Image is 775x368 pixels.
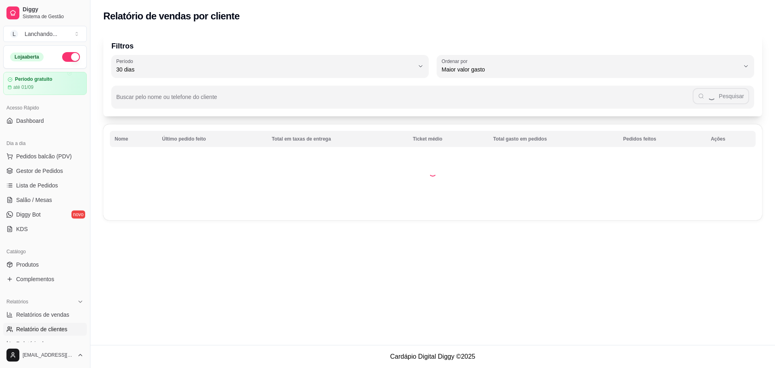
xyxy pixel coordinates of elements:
span: Sistema de Gestão [23,13,84,20]
a: Diggy Botnovo [3,208,87,221]
span: Dashboard [16,117,44,125]
span: 30 dias [116,65,414,74]
span: Maior valor gasto [442,65,739,74]
div: Acesso Rápido [3,101,87,114]
article: Período gratuito [15,76,52,82]
a: Dashboard [3,114,87,127]
button: Pedidos balcão (PDV) [3,150,87,163]
button: Período30 dias [111,55,429,78]
span: Complementos [16,275,54,283]
span: Produtos [16,261,39,269]
a: Relatórios de vendas [3,308,87,321]
span: Diggy [23,6,84,13]
a: DiggySistema de Gestão [3,3,87,23]
a: Relatório de clientes [3,323,87,336]
input: Buscar pelo nome ou telefone do cliente [116,96,693,104]
label: Período [116,58,136,65]
span: L [10,30,18,38]
button: Select a team [3,26,87,42]
div: Loja aberta [10,53,44,61]
button: Ordenar porMaior valor gasto [437,55,754,78]
h2: Relatório de vendas por cliente [103,10,240,23]
p: Filtros [111,40,754,52]
button: Alterar Status [62,52,80,62]
div: Lanchando ... [25,30,57,38]
span: Diggy Bot [16,210,41,219]
span: Gestor de Pedidos [16,167,63,175]
span: [EMAIL_ADDRESS][DOMAIN_NAME] [23,352,74,358]
span: Relatório de mesas [16,340,65,348]
span: Salão / Mesas [16,196,52,204]
article: até 01/09 [13,84,34,90]
a: Salão / Mesas [3,193,87,206]
span: Lista de Pedidos [16,181,58,189]
a: Relatório de mesas [3,337,87,350]
div: Catálogo [3,245,87,258]
div: Dia a dia [3,137,87,150]
div: Loading [429,168,437,177]
a: Produtos [3,258,87,271]
span: Relatório de clientes [16,325,67,333]
a: KDS [3,223,87,236]
span: KDS [16,225,28,233]
a: Complementos [3,273,87,286]
span: Relatórios [6,299,28,305]
footer: Cardápio Digital Diggy © 2025 [90,345,775,368]
button: [EMAIL_ADDRESS][DOMAIN_NAME] [3,345,87,365]
a: Período gratuitoaté 01/09 [3,72,87,95]
span: Pedidos balcão (PDV) [16,152,72,160]
a: Lista de Pedidos [3,179,87,192]
a: Gestor de Pedidos [3,164,87,177]
label: Ordenar por [442,58,470,65]
span: Relatórios de vendas [16,311,69,319]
